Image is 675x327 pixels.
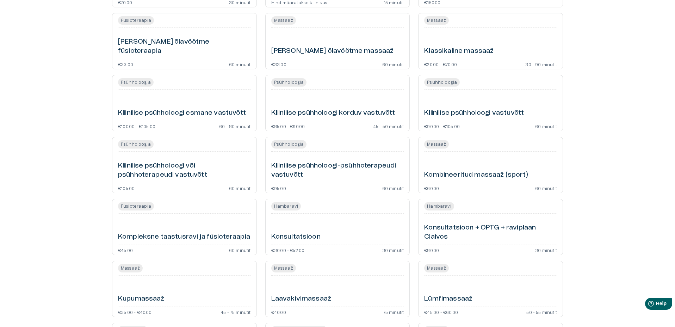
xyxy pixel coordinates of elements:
a: Open service booking details [418,75,563,131]
h6: Kombineeritud massaaž (sport) [424,170,528,180]
p: €35.00 - €40.00 [118,310,152,314]
a: Open service booking details [265,13,410,69]
a: Open service booking details [112,13,257,69]
h6: Laavakivimassaaž [271,294,331,304]
p: €45.00 - €60.00 [424,310,458,314]
p: €85.00 - €90.00 [271,124,305,128]
a: Open service booking details [265,261,410,317]
p: 60 minutit [229,186,251,190]
p: €33.00 [118,62,133,66]
p: €40.00 [271,310,286,314]
h6: Kliinilise psühholoogi vastuvõtt [424,108,524,118]
p: €100.00 - €105.00 [118,124,155,128]
p: 60 - 80 minutit [219,124,251,128]
p: 60 minutit [382,186,404,190]
h6: Konsultatsioon + OPTG + raviplaan Claivos [424,223,557,242]
span: Hambaravi [424,203,454,209]
span: Psühholoogia [271,79,307,86]
h6: Kliinilise psühholoogi korduv vastuvõtt [271,108,395,118]
p: €45.00 [118,248,133,252]
h6: Kliinilise psühholoogi-psühhoterapeudi vastuvõtt [271,161,404,180]
p: 60 minutit [382,62,404,66]
p: 60 minutit [535,124,557,128]
iframe: Help widget launcher [620,295,675,315]
span: Massaaž [118,265,143,271]
p: €20.00 - €70.00 [424,62,457,66]
p: €30.00 - €52.00 [271,248,305,252]
span: Füsioteraapia [118,17,154,24]
h6: Konsultatsioon [271,232,321,242]
span: Psühholoogia [118,79,154,86]
p: 45 - 75 minutit [221,310,251,314]
p: 30 minutit [535,248,557,252]
a: Open service booking details [265,137,410,193]
a: Open service booking details [112,137,257,193]
p: €80.00 [424,248,439,252]
h6: Klassikaline massaaž [424,46,494,56]
p: 30 minutit [382,248,404,252]
p: 50 - 55 minutit [526,310,557,314]
span: Massaaž [424,141,449,147]
span: Psühholoogia [118,141,154,147]
a: Open service booking details [112,199,257,255]
h6: Kompleksne taastusravi ja füsioteraapia [118,232,250,242]
span: Massaaž [424,17,449,24]
span: Hambaravi [271,203,301,209]
h6: Kliinilise psühholoogi esmane vastuvõtt [118,108,246,118]
p: €33.00 [271,62,286,66]
p: 45 - 50 minutit [373,124,404,128]
p: €60.00 [424,186,439,190]
p: 60 minutit [229,248,251,252]
h6: Kliinilise psühholoogi või psühhoterapeudi vastuvõtt [118,161,251,180]
p: 75 minutit [383,310,404,314]
h6: [PERSON_NAME] õlavöötme massaaž [271,46,394,56]
span: Massaaž [271,17,296,24]
span: Füsioteraapia [118,203,154,209]
p: €90.00 - €105.00 [424,124,460,128]
h6: Kupumassaaž [118,294,165,304]
span: Massaaž [424,265,449,271]
p: €95.00 [271,186,286,190]
a: Open service booking details [265,199,410,255]
p: 30 - 90 minutit [525,62,557,66]
h6: [PERSON_NAME] õlavöötme füsioteraapia [118,37,251,56]
p: 60 minutit [535,186,557,190]
span: Psühholoogia [424,79,460,86]
span: Psühholoogia [271,141,307,147]
span: Massaaž [271,265,296,271]
p: 60 minutit [229,62,251,66]
a: Open service booking details [418,137,563,193]
p: €105.00 [118,186,135,190]
a: Open service booking details [418,199,563,255]
h6: Lümfimassaaž [424,294,472,304]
